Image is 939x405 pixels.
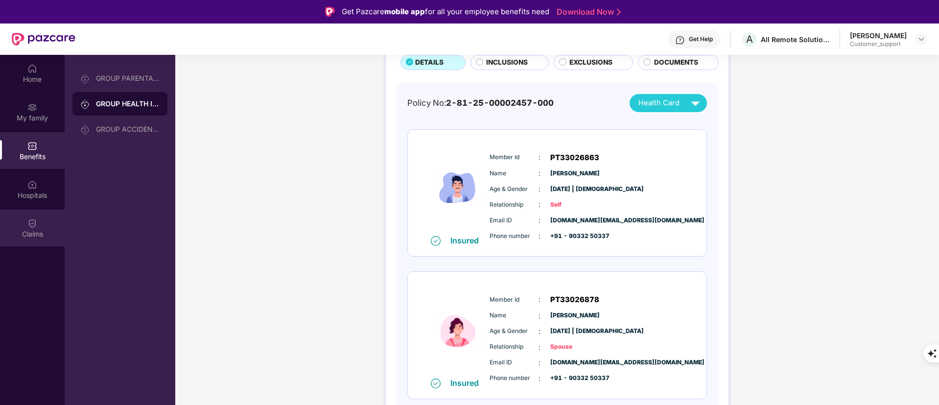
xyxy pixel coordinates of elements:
[539,152,540,163] span: :
[569,57,612,68] span: EXCLUSIONS
[761,35,829,44] div: All Remote Solutions Private Limited
[490,374,539,383] span: Phone number
[539,342,540,353] span: :
[490,200,539,210] span: Relationship
[80,125,90,135] img: svg+xml;base64,PHN2ZyB3aWR0aD0iMjAiIGhlaWdodD0iMjAiIHZpZXdCb3g9IjAgMCAyMCAyMCIgZmlsbD0ibm9uZSIgeG...
[428,282,487,378] img: icon
[550,216,599,225] span: [DOMAIN_NAME][EMAIL_ADDRESS][DOMAIN_NAME]
[407,96,554,109] div: Policy No:
[384,7,425,16] strong: mobile app
[539,215,540,226] span: :
[630,94,707,112] button: Health Card
[490,232,539,241] span: Phone number
[550,342,599,352] span: Spouse
[428,140,487,236] img: icon
[550,311,599,320] span: [PERSON_NAME]
[27,218,37,228] img: svg+xml;base64,PHN2ZyBpZD0iQ2xhaW0iIHhtbG5zPSJodHRwOi8vd3d3LnczLm9yZy8yMDAwL3N2ZyIgd2lkdGg9IjIwIi...
[342,6,549,18] div: Get Pazcare for all your employee benefits need
[27,63,37,73] img: svg+xml;base64,PHN2ZyBpZD0iSG9tZSIgeG1sbnM9Imh0dHA6Ly93d3cudzMub3JnLzIwMDAvc3ZnIiB3aWR0aD0iMjAiIG...
[550,294,599,306] span: PT33026878
[80,99,90,109] img: svg+xml;base64,PHN2ZyB3aWR0aD0iMjAiIGhlaWdodD0iMjAiIHZpZXdCb3g9IjAgMCAyMCAyMCIgZmlsbD0ibm9uZSIgeG...
[539,231,540,241] span: :
[490,358,539,367] span: Email ID
[450,236,485,245] div: Insured
[689,35,713,43] div: Get Help
[550,169,599,178] span: [PERSON_NAME]
[27,179,37,189] img: svg+xml;base64,PHN2ZyBpZD0iSG9zcGl0YWxzIiB4bWxucz0iaHR0cDovL3d3dy53My5vcmcvMjAwMC9zdmciIHdpZHRoPS...
[450,378,485,388] div: Insured
[415,57,444,68] span: DETAILS
[675,35,685,45] img: svg+xml;base64,PHN2ZyBpZD0iSGVscC0zMngzMiIgeG1sbnM9Imh0dHA6Ly93d3cudzMub3JnLzIwMDAvc3ZnIiB3aWR0aD...
[550,152,599,164] span: PT33026863
[12,33,75,46] img: New Pazcare Logo
[654,57,698,68] span: DOCUMENTS
[746,33,753,45] span: A
[539,184,540,194] span: :
[96,74,160,82] div: GROUP PARENTAL POLICY
[850,31,907,40] div: [PERSON_NAME]
[617,7,621,17] img: Stroke
[638,97,680,109] span: Health Card
[539,168,540,179] span: :
[490,327,539,336] span: Age & Gender
[490,295,539,305] span: Member Id
[850,40,907,48] div: Customer_support
[539,326,540,337] span: :
[490,185,539,194] span: Age & Gender
[446,98,554,108] span: 2-81-25-00002457-000
[917,35,925,43] img: svg+xml;base64,PHN2ZyBpZD0iRHJvcGRvd24tMzJ4MzIiIHhtbG5zPSJodHRwOi8vd3d3LnczLm9yZy8yMDAwL3N2ZyIgd2...
[490,153,539,162] span: Member Id
[550,232,599,241] span: +91 - 90332 50337
[550,358,599,367] span: [DOMAIN_NAME][EMAIL_ADDRESS][DOMAIN_NAME]
[325,7,335,17] img: Logo
[431,379,441,388] img: svg+xml;base64,PHN2ZyB4bWxucz0iaHR0cDovL3d3dy53My5vcmcvMjAwMC9zdmciIHdpZHRoPSIxNiIgaGVpZ2h0PSIxNi...
[27,102,37,112] img: svg+xml;base64,PHN2ZyB3aWR0aD0iMjAiIGhlaWdodD0iMjAiIHZpZXdCb3g9IjAgMCAyMCAyMCIgZmlsbD0ibm9uZSIgeG...
[687,95,704,112] img: svg+xml;base64,PHN2ZyB4bWxucz0iaHR0cDovL3d3dy53My5vcmcvMjAwMC9zdmciIHZpZXdCb3g9IjAgMCAyNCAyNCIgd2...
[490,169,539,178] span: Name
[490,216,539,225] span: Email ID
[96,99,160,109] div: GROUP HEALTH INSURANCE
[539,357,540,368] span: :
[539,199,540,210] span: :
[431,236,441,246] img: svg+xml;base64,PHN2ZyB4bWxucz0iaHR0cDovL3d3dy53My5vcmcvMjAwMC9zdmciIHdpZHRoPSIxNiIgaGVpZ2h0PSIxNi...
[80,74,90,84] img: svg+xml;base64,PHN2ZyB3aWR0aD0iMjAiIGhlaWdodD0iMjAiIHZpZXdCb3g9IjAgMCAyMCAyMCIgZmlsbD0ibm9uZSIgeG...
[490,311,539,320] span: Name
[550,185,599,194] span: [DATE] | [DEMOGRAPHIC_DATA]
[539,310,540,321] span: :
[486,57,528,68] span: INCLUSIONS
[539,294,540,305] span: :
[539,373,540,384] span: :
[557,7,618,17] a: Download Now
[490,342,539,352] span: Relationship
[550,327,599,336] span: [DATE] | [DEMOGRAPHIC_DATA]
[550,374,599,383] span: +91 - 90332 50337
[550,200,599,210] span: Self
[96,125,160,133] div: GROUP ACCIDENTAL INSURANCE
[27,141,37,150] img: svg+xml;base64,PHN2ZyBpZD0iQmVuZWZpdHMiIHhtbG5zPSJodHRwOi8vd3d3LnczLm9yZy8yMDAwL3N2ZyIgd2lkdGg9Ij...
